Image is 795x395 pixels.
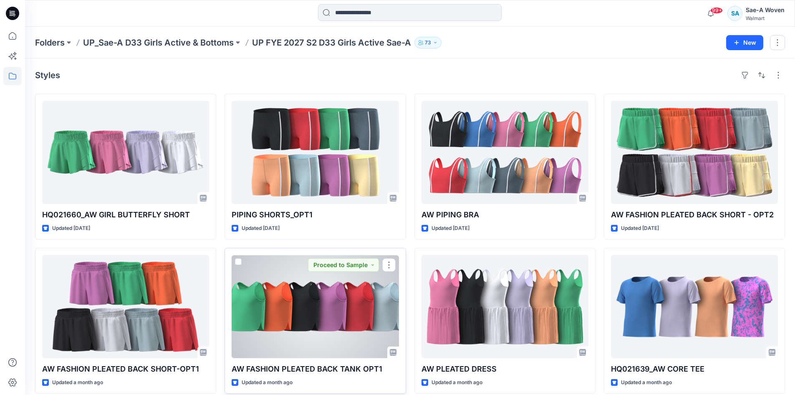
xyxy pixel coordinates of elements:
p: Updated [DATE] [432,224,469,233]
p: Updated a month ago [242,378,293,387]
p: Updated [DATE] [52,224,90,233]
span: 99+ [710,7,723,14]
p: Updated [DATE] [242,224,280,233]
div: SA [727,6,742,21]
a: Folders [35,37,65,48]
p: PIPING SHORTS_OPT1 [232,209,399,221]
a: AW FASHION PLEATED BACK SHORT - OPT2 [611,101,778,204]
p: AW FASHION PLEATED BACK SHORT-OPT1 [42,363,209,375]
button: 73 [414,37,442,48]
p: Updated [DATE] [621,224,659,233]
a: AW PLEATED DRESS [421,255,588,358]
p: HQ021660_AW GIRL BUTTERFLY SHORT [42,209,209,221]
a: HQ021660_AW GIRL BUTTERFLY SHORT [42,101,209,204]
p: UP FYE 2027 S2 D33 Girls Active Sae-A [252,37,411,48]
div: Walmart [746,15,785,21]
a: PIPING SHORTS_OPT1 [232,101,399,204]
p: Updated a month ago [432,378,482,387]
a: HQ021639_AW CORE TEE [611,255,778,358]
a: AW FASHION PLEATED BACK TANK OPT1 [232,255,399,358]
p: 73 [425,38,431,47]
p: AW PLEATED DRESS [421,363,588,375]
button: New [726,35,763,50]
h4: Styles [35,70,60,80]
a: AW PIPING BRA [421,101,588,204]
p: AW FASHION PLEATED BACK TANK OPT1 [232,363,399,375]
p: AW PIPING BRA [421,209,588,221]
a: AW FASHION PLEATED BACK SHORT-OPT1 [42,255,209,358]
a: UP_Sae-A D33 Girls Active & Bottoms [83,37,234,48]
p: Updated a month ago [621,378,672,387]
p: Updated a month ago [52,378,103,387]
p: AW FASHION PLEATED BACK SHORT - OPT2 [611,209,778,221]
p: HQ021639_AW CORE TEE [611,363,778,375]
div: Sae-A Woven [746,5,785,15]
